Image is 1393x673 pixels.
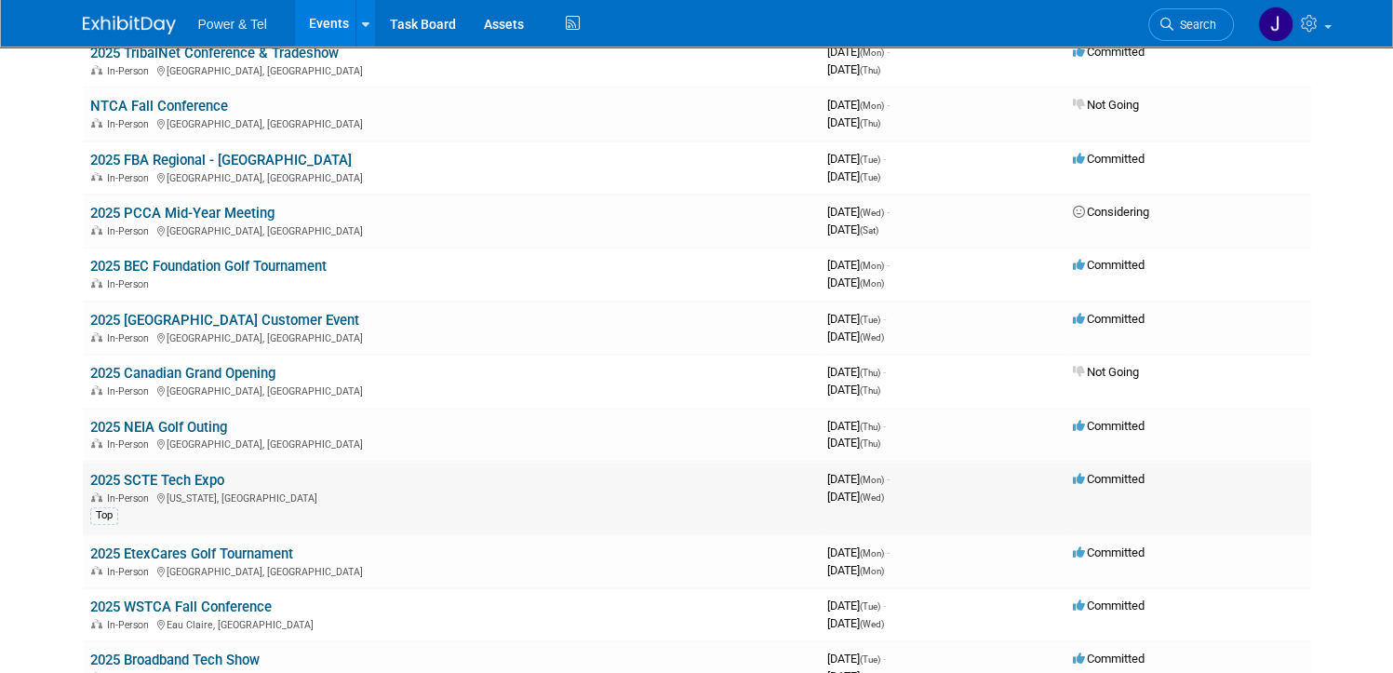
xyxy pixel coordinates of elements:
[827,152,886,166] span: [DATE]
[883,312,886,326] span: -
[827,62,880,76] span: [DATE]
[860,368,880,378] span: (Thu)
[827,330,884,343] span: [DATE]
[90,616,812,631] div: Eau Claire, [GEOGRAPHIC_DATA]
[1073,152,1145,166] span: Committed
[90,383,812,397] div: [GEOGRAPHIC_DATA], [GEOGRAPHIC_DATA]
[883,152,886,166] span: -
[827,490,884,504] span: [DATE]
[887,472,890,486] span: -
[860,619,884,629] span: (Wed)
[90,652,260,668] a: 2025 Broadband Tech Show
[860,261,884,271] span: (Mon)
[91,118,102,128] img: In-Person Event
[827,115,880,129] span: [DATE]
[1073,472,1145,486] span: Committed
[883,365,886,379] span: -
[827,563,884,577] span: [DATE]
[827,436,880,450] span: [DATE]
[90,152,352,168] a: 2025 FBA Regional - [GEOGRAPHIC_DATA]
[883,599,886,612] span: -
[90,312,359,329] a: 2025 [GEOGRAPHIC_DATA] Customer Event
[91,278,102,288] img: In-Person Event
[860,172,880,182] span: (Tue)
[107,225,154,237] span: In-Person
[860,438,880,449] span: (Thu)
[90,545,293,562] a: 2025 EtexCares Golf Tournament
[860,101,884,111] span: (Mon)
[90,419,227,436] a: 2025 NEIA Golf Outing
[90,169,812,184] div: [GEOGRAPHIC_DATA], [GEOGRAPHIC_DATA]
[1173,18,1216,32] span: Search
[887,258,890,272] span: -
[90,365,275,382] a: 2025 Canadian Grand Opening
[198,17,267,32] span: Power & Tel
[90,490,812,505] div: [US_STATE], [GEOGRAPHIC_DATA]
[860,385,880,396] span: (Thu)
[827,616,884,630] span: [DATE]
[1148,8,1234,41] a: Search
[90,599,272,615] a: 2025 WSTCA Fall Conference
[90,62,812,77] div: [GEOGRAPHIC_DATA], [GEOGRAPHIC_DATA]
[860,47,884,58] span: (Mon)
[860,278,884,289] span: (Mon)
[1073,205,1149,219] span: Considering
[860,601,880,612] span: (Tue)
[1073,652,1145,666] span: Committed
[887,545,890,559] span: -
[107,566,154,578] span: In-Person
[1073,419,1145,433] span: Committed
[107,492,154,505] span: In-Person
[91,566,102,575] img: In-Person Event
[887,205,890,219] span: -
[827,419,886,433] span: [DATE]
[827,312,886,326] span: [DATE]
[860,492,884,503] span: (Wed)
[1073,45,1145,59] span: Committed
[860,548,884,559] span: (Mon)
[827,652,886,666] span: [DATE]
[827,472,890,486] span: [DATE]
[827,205,890,219] span: [DATE]
[860,654,880,665] span: (Tue)
[90,205,275,222] a: 2025 PCCA Mid-Year Meeting
[90,436,812,451] div: [GEOGRAPHIC_DATA], [GEOGRAPHIC_DATA]
[883,652,886,666] span: -
[827,599,886,612] span: [DATE]
[827,98,890,112] span: [DATE]
[860,118,880,128] span: (Thu)
[883,419,886,433] span: -
[107,278,154,290] span: In-Person
[860,208,884,218] span: (Wed)
[83,16,176,34] img: ExhibitDay
[90,507,118,524] div: Top
[91,172,102,182] img: In-Person Event
[107,385,154,397] span: In-Person
[90,258,327,275] a: 2025 BEC Foundation Golf Tournament
[827,222,878,236] span: [DATE]
[860,315,880,325] span: (Tue)
[91,65,102,74] img: In-Person Event
[90,45,339,61] a: 2025 TribalNet Conference & Tradeshow
[827,258,890,272] span: [DATE]
[90,563,812,578] div: [GEOGRAPHIC_DATA], [GEOGRAPHIC_DATA]
[91,332,102,342] img: In-Person Event
[91,438,102,448] img: In-Person Event
[887,98,890,112] span: -
[1073,312,1145,326] span: Committed
[860,332,884,343] span: (Wed)
[1073,599,1145,612] span: Committed
[860,566,884,576] span: (Mon)
[107,65,154,77] span: In-Person
[90,330,812,344] div: [GEOGRAPHIC_DATA], [GEOGRAPHIC_DATA]
[860,422,880,432] span: (Thu)
[1073,365,1139,379] span: Not Going
[827,45,890,59] span: [DATE]
[860,155,880,165] span: (Tue)
[107,172,154,184] span: In-Person
[1073,98,1139,112] span: Not Going
[1258,7,1293,42] img: Jesse Clark
[827,169,880,183] span: [DATE]
[827,276,884,289] span: [DATE]
[860,475,884,485] span: (Mon)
